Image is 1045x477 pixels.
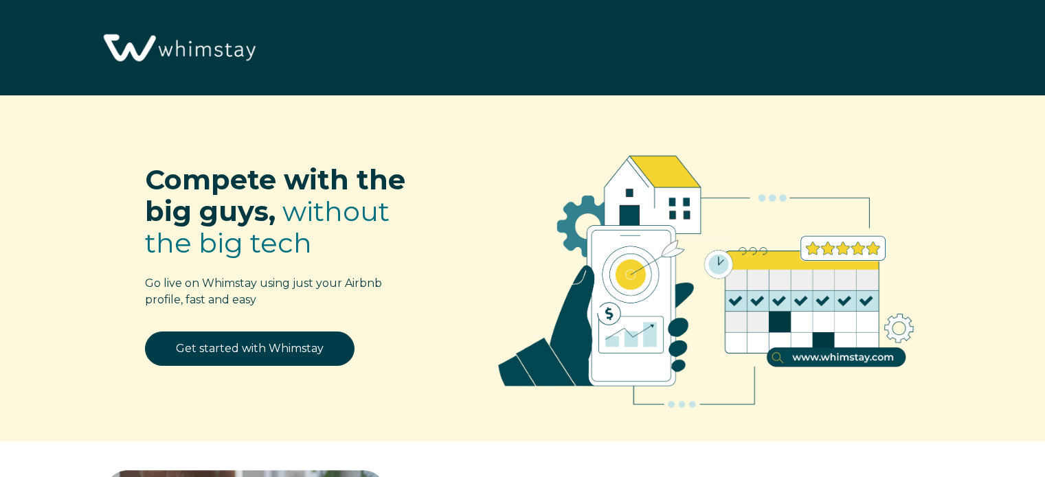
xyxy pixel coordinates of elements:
img: Whimstay Logo-02 1 [96,7,260,91]
span: Go live on Whimstay using just your Airbnb profile, fast and easy [145,277,382,306]
img: RBO Ilustrations-02 [464,116,948,433]
span: without the big tech [145,194,390,259]
span: Compete with the big guys, [145,163,405,228]
a: Get started with Whimstay [145,331,355,366]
